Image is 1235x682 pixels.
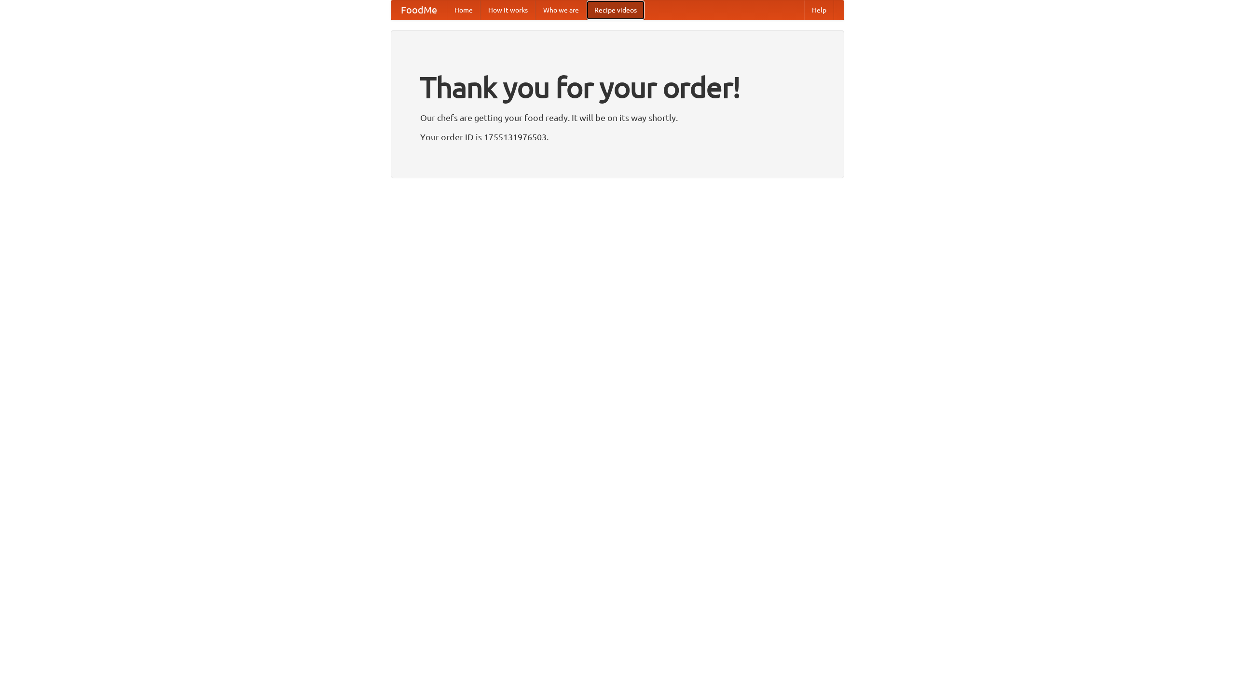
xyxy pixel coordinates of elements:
a: Who we are [535,0,587,20]
a: Home [447,0,480,20]
a: Recipe videos [587,0,645,20]
a: How it works [480,0,535,20]
p: Your order ID is 1755131976503. [420,130,815,144]
a: FoodMe [391,0,447,20]
p: Our chefs are getting your food ready. It will be on its way shortly. [420,110,815,125]
h1: Thank you for your order! [420,64,815,110]
a: Help [804,0,834,20]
